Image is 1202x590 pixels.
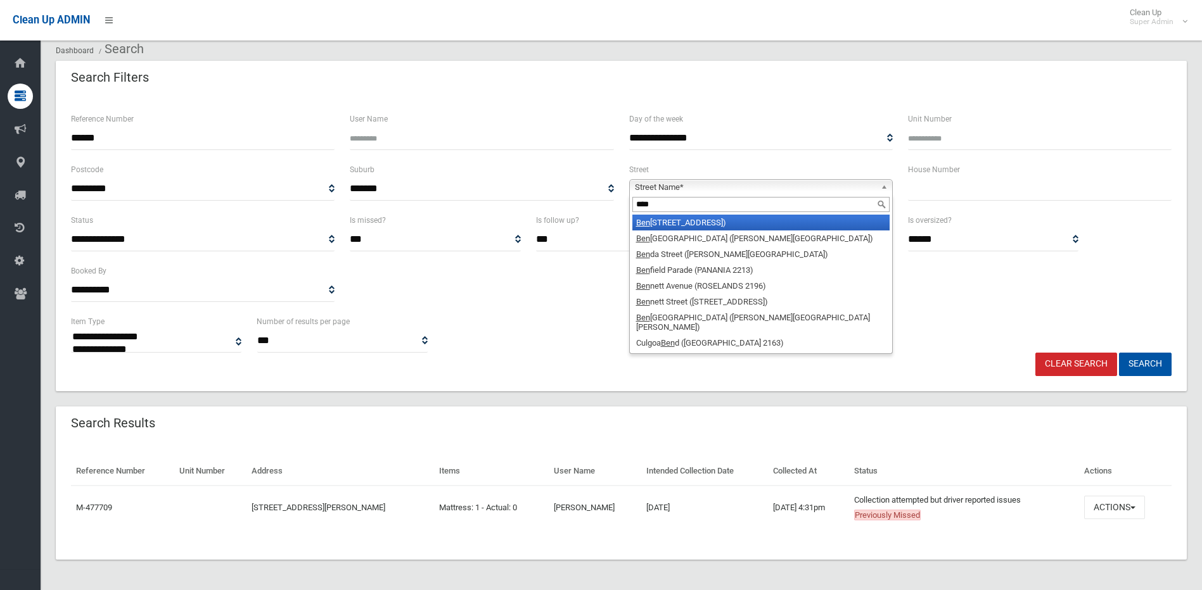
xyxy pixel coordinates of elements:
button: Actions [1084,496,1145,519]
em: Ben [636,234,650,243]
th: Unit Number [174,457,247,486]
label: Unit Number [908,112,952,126]
td: Collection attempted but driver reported issues [849,486,1079,529]
td: [PERSON_NAME] [549,486,641,529]
li: Culgoa d ([GEOGRAPHIC_DATA] 2163) [632,335,890,351]
li: field Parade (PANANIA 2213) [632,262,890,278]
em: Ben [636,249,650,259]
li: [GEOGRAPHIC_DATA] ([PERSON_NAME][GEOGRAPHIC_DATA]) [632,230,890,246]
label: Is follow up? [536,213,579,227]
li: Search [96,37,144,61]
a: [STREET_ADDRESS][PERSON_NAME] [252,503,385,512]
label: Is missed? [350,213,386,227]
th: Intended Collection Date [641,457,769,486]
small: Super Admin [1130,17,1173,27]
button: Search [1119,353,1172,376]
a: Dashboard [56,46,94,55]
th: Actions [1079,457,1172,486]
header: Search Filters [56,65,164,90]
header: Search Results [56,411,170,436]
em: Ben [636,313,650,322]
span: Clean Up [1123,8,1186,27]
label: User Name [350,112,388,126]
td: Mattress: 1 - Actual: 0 [434,486,549,529]
label: Item Type [71,315,105,329]
li: [STREET_ADDRESS]) [632,215,890,230]
th: User Name [549,457,641,486]
a: Clear Search [1035,353,1117,376]
a: M-477709 [76,503,112,512]
label: Reference Number [71,112,134,126]
em: Ben [636,297,650,306]
td: [DATE] [641,486,769,529]
label: Status [71,213,93,227]
li: da Street ([PERSON_NAME][GEOGRAPHIC_DATA]) [632,246,890,262]
td: [DATE] 4:31pm [768,486,849,529]
label: Postcode [71,163,103,177]
label: Day of the week [629,112,683,126]
em: Ben [636,281,650,291]
label: Suburb [350,163,374,177]
label: Booked By [71,264,106,278]
label: Street [629,163,649,177]
th: Reference Number [71,457,174,486]
span: Clean Up ADMIN [13,14,90,26]
li: nett Avenue (ROSELANDS 2196) [632,278,890,294]
th: Status [849,457,1079,486]
em: Ben [636,218,650,227]
span: Previously Missed [854,510,921,520]
em: Ben [636,265,650,275]
label: Is oversized? [908,213,952,227]
em: Ben [661,338,675,348]
span: Street Name* [635,180,876,195]
th: Items [434,457,549,486]
th: Address [246,457,434,486]
label: House Number [908,163,960,177]
li: [GEOGRAPHIC_DATA] ([PERSON_NAME][GEOGRAPHIC_DATA][PERSON_NAME]) [632,310,890,335]
label: Number of results per page [257,315,350,329]
li: nett Street ([STREET_ADDRESS]) [632,294,890,310]
th: Collected At [768,457,849,486]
